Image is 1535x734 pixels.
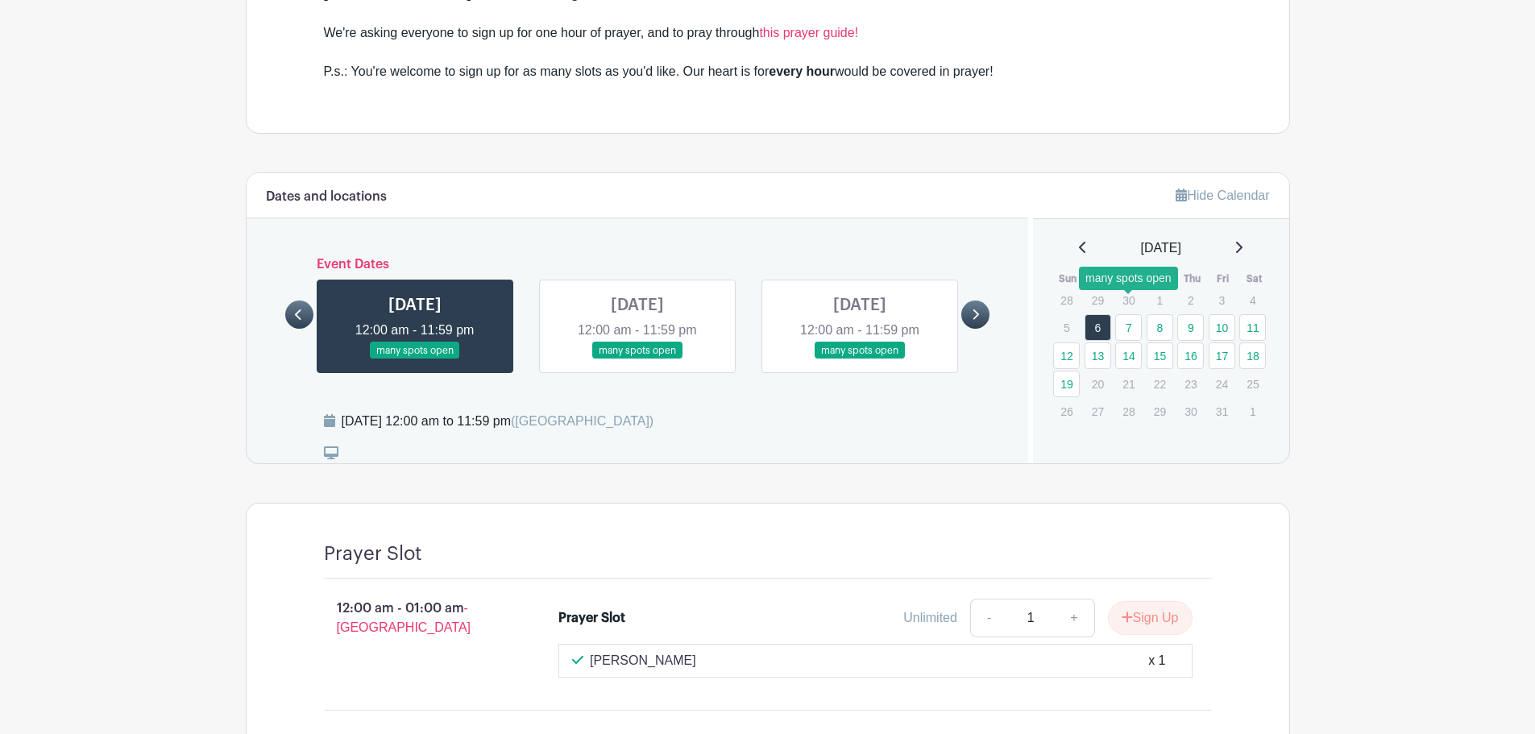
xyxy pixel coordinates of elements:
[558,608,625,628] div: Prayer Slot
[1053,315,1080,340] p: 5
[1115,314,1142,341] a: 7
[1054,599,1094,637] a: +
[1115,342,1142,369] a: 14
[769,64,835,78] strong: every hour
[1147,288,1173,313] p: 1
[1085,399,1111,424] p: 27
[970,599,1007,637] a: -
[1053,371,1080,397] a: 19
[1208,271,1239,287] th: Fri
[1147,399,1173,424] p: 29
[1147,342,1173,369] a: 15
[1177,288,1204,313] p: 2
[1085,342,1111,369] a: 13
[1209,342,1235,369] a: 17
[324,542,422,566] h4: Prayer Slot
[1147,371,1173,396] p: 22
[1177,342,1204,369] a: 16
[1239,288,1266,313] p: 4
[266,189,387,205] h6: Dates and locations
[1176,189,1269,202] a: Hide Calendar
[1239,314,1266,341] a: 11
[1108,601,1193,635] button: Sign Up
[1239,371,1266,396] p: 25
[1209,314,1235,341] a: 10
[1115,288,1142,313] p: 30
[1177,371,1204,396] p: 23
[1209,399,1235,424] p: 31
[511,414,653,428] span: ([GEOGRAPHIC_DATA])
[1239,399,1266,424] p: 1
[1147,314,1173,341] a: 8
[1079,267,1178,290] div: many spots open
[1177,314,1204,341] a: 9
[1177,399,1204,424] p: 30
[298,592,533,644] p: 12:00 am - 01:00 am
[313,257,962,272] h6: Event Dates
[1209,288,1235,313] p: 3
[1053,399,1080,424] p: 26
[1141,238,1181,258] span: [DATE]
[1085,288,1111,313] p: 29
[1209,371,1235,396] p: 24
[1052,271,1084,287] th: Sun
[1148,651,1165,670] div: x 1
[1115,399,1142,424] p: 28
[1085,314,1111,341] a: 6
[1238,271,1270,287] th: Sat
[342,412,654,431] div: [DATE] 12:00 am to 11:59 pm
[1085,371,1111,396] p: 20
[1053,342,1080,369] a: 12
[759,26,858,39] a: this prayer guide!
[590,651,696,670] p: [PERSON_NAME]
[1239,342,1266,369] a: 18
[1176,271,1208,287] th: Thu
[1115,371,1142,396] p: 21
[903,608,957,628] div: Unlimited
[1053,288,1080,313] p: 28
